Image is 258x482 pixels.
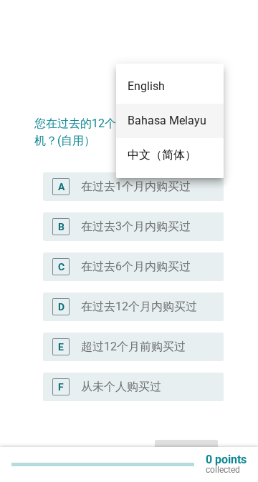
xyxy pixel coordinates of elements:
p: 0 points [206,455,247,465]
label: 在过去3个月内购买过 [81,220,191,234]
div: 中文（简体） [128,147,212,164]
h2: 您在过去的12个月内是否购买过手机？(自用） [34,101,224,149]
label: 超过12个月前购买过 [81,340,186,354]
label: 从未个人购买过 [81,380,161,394]
div: B [58,219,64,234]
div: A [58,179,64,194]
div: English [128,78,212,95]
div: E [58,339,64,354]
label: 在过去6个月内购买过 [81,260,191,274]
label: 在过去1个月内购买过 [81,179,191,194]
p: collected [206,465,247,475]
div: D [58,299,64,314]
div: Bahasa Melayu [128,112,212,129]
div: F [58,379,64,394]
label: 在过去12个月内购买过 [81,300,197,314]
div: C [58,259,64,274]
